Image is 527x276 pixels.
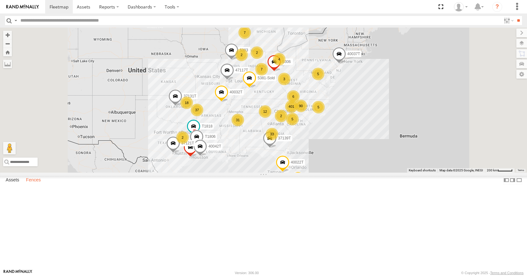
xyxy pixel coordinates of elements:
label: Fences [23,176,44,185]
div: 401 [285,100,298,113]
div: 2 [251,46,263,59]
i: ? [492,2,502,12]
div: 2 [275,110,287,122]
span: 5383 [240,48,248,53]
span: 200 km [487,169,498,172]
label: Search Filter Options [501,16,515,25]
div: 90 [295,100,307,112]
span: 37139T [278,136,291,140]
div: 4 [273,53,285,65]
div: Version: 306.00 [235,271,259,275]
div: Summer Walker [452,2,470,12]
span: 37121T [181,141,194,146]
button: Keyboard shortcuts [409,168,436,173]
span: 5306 [282,60,291,64]
button: Zoom out [3,39,12,48]
div: 5 [312,101,325,113]
div: 7 [238,26,251,39]
label: Map Settings [516,70,527,79]
button: Zoom Home [3,48,12,56]
div: 12 [259,105,271,118]
span: 5381-Sold [258,76,275,81]
label: Measure [3,60,12,68]
button: Zoom in [3,31,12,39]
button: Map Scale: 200 km per 44 pixels [485,168,514,173]
span: 37131T [184,94,196,99]
a: Terms and Conditions [490,271,524,275]
label: Dock Summary Table to the Left [503,176,509,185]
img: rand-logo.svg [6,5,39,9]
div: 5 [286,113,299,125]
span: 40042T [208,144,221,149]
div: 33 [266,128,278,140]
div: 6 [287,90,300,103]
div: © Copyright 2025 - [461,271,524,275]
label: Assets [3,176,22,185]
span: 40032T [230,90,242,94]
button: Drag Pegman onto the map to open Street View [3,142,16,154]
span: 40037T [347,52,360,56]
label: Hide Summary Table [516,176,522,185]
div: 7 [255,63,268,76]
span: Map data ©2025 Google, INEGI [439,169,483,172]
label: Search Query [13,16,18,25]
a: Visit our Website [3,270,32,276]
label: Dock Summary Table to the Right [509,176,516,185]
span: T1818 [202,124,212,128]
div: 5 [312,68,324,80]
span: 47117T [235,68,248,72]
span: T1806 [205,134,216,139]
div: 37 [191,104,203,116]
div: 3 [278,73,290,85]
a: Terms (opens in new tab) [518,169,524,171]
div: 2 [235,49,248,61]
span: 40022T [291,160,304,164]
div: 18 [180,96,193,109]
div: 2 [176,131,189,144]
div: 31 [232,114,244,126]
